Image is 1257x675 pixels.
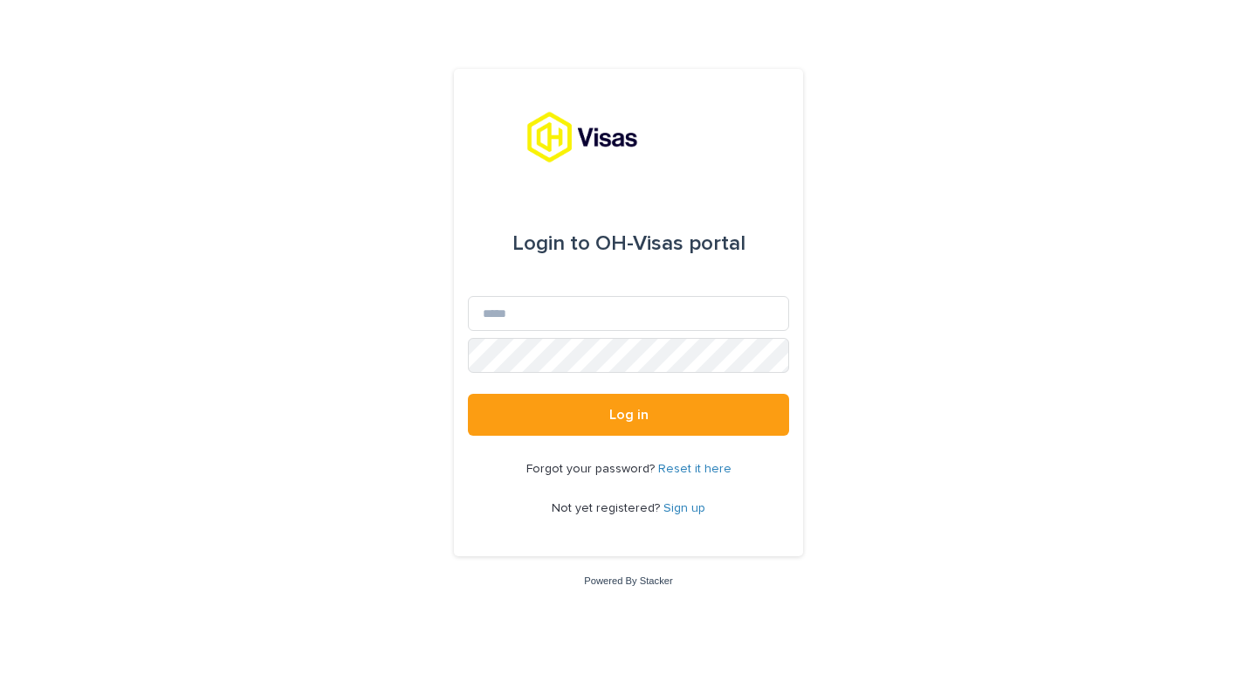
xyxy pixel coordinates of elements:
[468,394,789,436] button: Log in
[658,463,732,475] a: Reset it here
[584,575,672,586] a: Powered By Stacker
[552,502,663,514] span: Not yet registered?
[512,233,590,254] span: Login to
[609,408,649,422] span: Log in
[526,463,658,475] span: Forgot your password?
[526,111,731,163] img: tx8HrbJQv2PFQx4TXEq5
[663,502,705,514] a: Sign up
[512,219,745,268] div: OH-Visas portal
